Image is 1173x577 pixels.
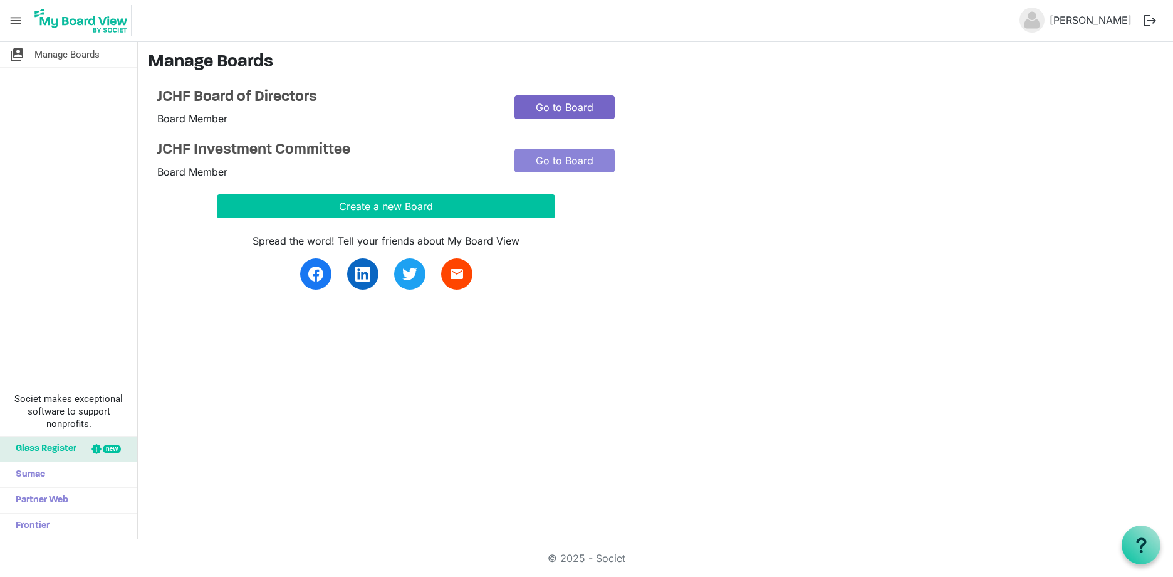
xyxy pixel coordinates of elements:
[157,112,227,125] span: Board Member
[31,5,132,36] img: My Board View Logo
[157,166,227,178] span: Board Member
[6,393,132,430] span: Societ makes exceptional software to support nonprofits.
[514,95,615,119] a: Go to Board
[157,88,496,107] a: JCHF Board of Directors
[9,488,68,513] span: Partner Web
[1045,8,1137,33] a: [PERSON_NAME]
[34,42,100,67] span: Manage Boards
[9,437,76,462] span: Glass Register
[355,267,370,282] img: linkedin.svg
[148,52,1163,73] h3: Manage Boards
[217,233,555,248] div: Spread the word! Tell your friends about My Board View
[9,42,24,67] span: switch_account
[548,552,625,564] a: © 2025 - Societ
[308,267,323,282] img: facebook.svg
[1019,8,1045,33] img: no-profile-picture.svg
[1137,8,1163,34] button: logout
[9,514,50,539] span: Frontier
[217,194,555,218] button: Create a new Board
[441,258,472,290] a: email
[9,462,45,487] span: Sumac
[449,267,464,282] span: email
[4,9,28,33] span: menu
[514,149,615,172] a: Go to Board
[31,5,137,36] a: My Board View Logo
[103,445,121,453] div: new
[157,141,496,159] a: JCHF Investment Committee
[402,267,417,282] img: twitter.svg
